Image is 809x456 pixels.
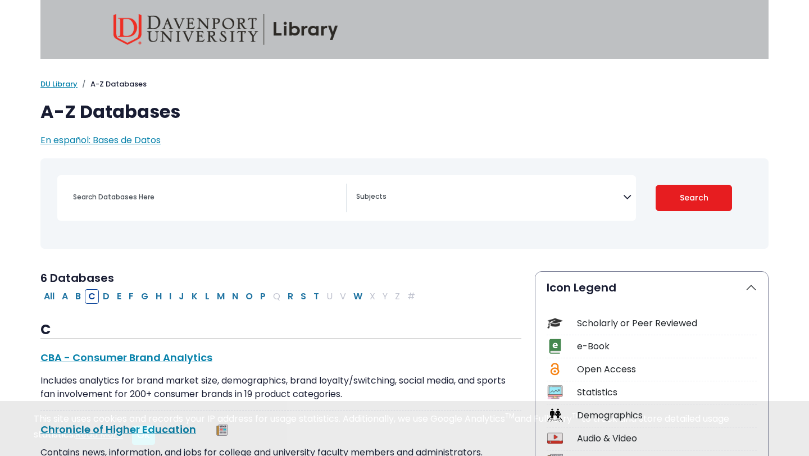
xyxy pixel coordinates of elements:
[505,411,515,421] sup: TM
[113,289,125,304] button: Filter Results E
[75,428,123,441] a: Read More
[166,289,175,304] button: Filter Results I
[40,134,161,147] a: En español: Bases de Datos
[40,270,114,286] span: 6 Databases
[229,289,242,304] button: Filter Results N
[547,385,562,400] img: Icon Statistics
[125,289,137,304] button: Filter Results F
[34,412,775,445] div: This site uses cookies and records your IP address for usage statistics. Additionally, we use Goo...
[40,158,769,249] nav: Search filters
[78,79,147,90] li: A-Z Databases
[572,411,581,421] sup: TM
[350,289,366,304] button: Filter Results W
[257,289,269,304] button: Filter Results P
[242,289,256,304] button: Filter Results O
[58,289,71,304] button: Filter Results A
[577,363,757,376] div: Open Access
[99,289,113,304] button: Filter Results D
[284,289,297,304] button: Filter Results R
[577,340,757,353] div: e-Book
[356,193,623,202] textarea: Search
[40,289,420,302] div: Alpha-list to filter by first letter of database name
[202,289,213,304] button: Filter Results L
[40,289,58,304] button: All
[138,289,152,304] button: Filter Results G
[66,189,346,205] input: Search database by title or keyword
[188,289,201,304] button: Filter Results K
[40,374,521,401] p: Includes analytics for brand market size, demographics, brand loyalty/switching, social media, an...
[85,289,99,304] button: Filter Results C
[656,185,733,211] button: Submit for Search Results
[535,272,768,303] button: Icon Legend
[40,350,212,364] a: CBA - Consumer Brand Analytics
[577,386,757,399] div: Statistics
[113,14,338,45] img: Davenport University Library
[548,362,562,377] img: Icon Open Access
[40,101,769,122] h1: A-Z Databases
[175,289,188,304] button: Filter Results J
[577,317,757,330] div: Scholarly or Peer Reviewed
[547,339,562,354] img: Icon e-Book
[40,79,769,90] nav: breadcrumb
[152,289,165,304] button: Filter Results H
[297,289,310,304] button: Filter Results S
[40,79,78,89] a: DU Library
[72,289,84,304] button: Filter Results B
[547,316,562,331] img: Icon Scholarly or Peer Reviewed
[213,289,228,304] button: Filter Results M
[132,426,155,445] button: Close
[310,289,322,304] button: Filter Results T
[40,322,521,339] h3: C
